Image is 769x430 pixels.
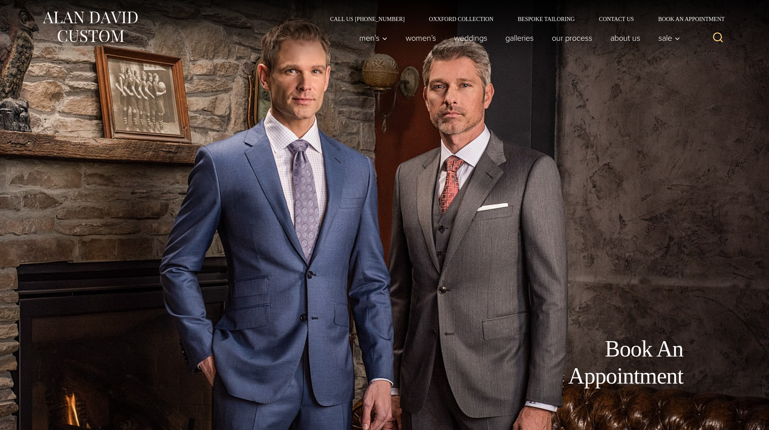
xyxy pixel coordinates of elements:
a: Book an Appointment [646,16,727,22]
img: Alan David Custom [42,9,138,45]
a: Contact Us [587,16,646,22]
button: View Search Form [708,28,728,48]
a: Call Us [PHONE_NUMBER] [318,16,417,22]
a: weddings [445,30,496,46]
a: Oxxford Collection [417,16,505,22]
h1: Book An Appointment [502,336,683,390]
nav: Secondary Navigation [318,16,728,22]
a: Galleries [496,30,543,46]
a: About Us [601,30,649,46]
a: Women’s [396,30,445,46]
nav: Primary Navigation [350,30,684,46]
span: Sale [658,34,680,42]
a: Our Process [543,30,601,46]
span: Men’s [359,34,388,42]
a: Bespoke Tailoring [505,16,587,22]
